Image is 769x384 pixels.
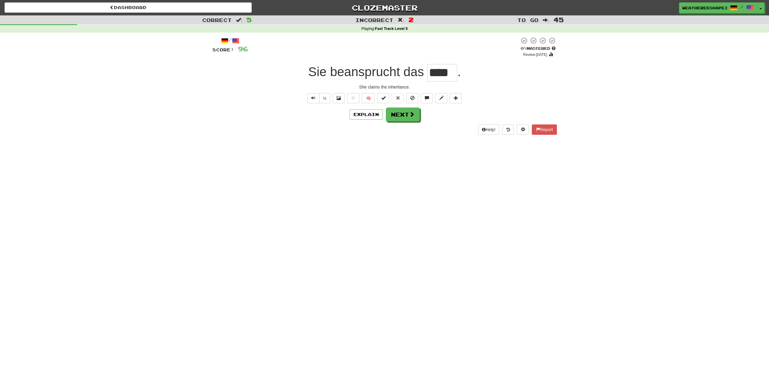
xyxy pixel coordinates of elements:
[532,124,557,135] button: Report
[392,93,404,103] button: Reset to 0% Mastered (alt+r)
[543,18,549,23] span: :
[553,16,564,23] span: 45
[333,93,345,103] button: Show image (alt+x)
[238,45,248,53] span: 96
[682,5,727,11] span: WeatheredShape3062
[478,124,499,135] button: Help!
[355,17,393,23] span: Incorrect
[307,93,319,103] button: Play sentence audio (ctl+space)
[409,16,414,23] span: 2
[519,46,557,51] div: Mastered
[740,5,743,9] span: /
[212,84,557,90] div: She claims the inheritance.
[377,93,389,103] button: Set this sentence to 100% Mastered (alt+m)
[450,93,462,103] button: Add to collection (alt+a)
[5,2,252,13] a: Dashboard
[350,109,383,120] button: Explain
[212,37,248,44] div: /
[502,124,514,135] button: Round history (alt+y)
[306,93,331,103] div: Text-to-speech controls
[247,16,252,23] span: 5
[375,27,408,31] strong: Fast Track Level 5
[523,53,547,57] small: Review: [DATE]
[261,2,508,13] a: Clozemaster
[308,65,327,79] span: Sie
[521,46,527,51] span: 0 %
[347,93,359,103] button: Favorite sentence (alt+f)
[398,18,404,23] span: :
[202,17,232,23] span: Correct
[679,2,757,13] a: WeatheredShape3062 /
[457,65,461,79] span: .
[319,93,331,103] button: ½
[330,65,400,79] span: beansprucht
[362,93,375,103] button: 🧠
[517,17,538,23] span: To go
[236,18,243,23] span: :
[406,93,418,103] button: Ignore sentence (alt+i)
[421,93,433,103] button: Discuss sentence (alt+u)
[403,65,424,79] span: das
[386,108,420,121] button: Next
[212,47,234,52] span: Score:
[435,93,447,103] button: Edit sentence (alt+d)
